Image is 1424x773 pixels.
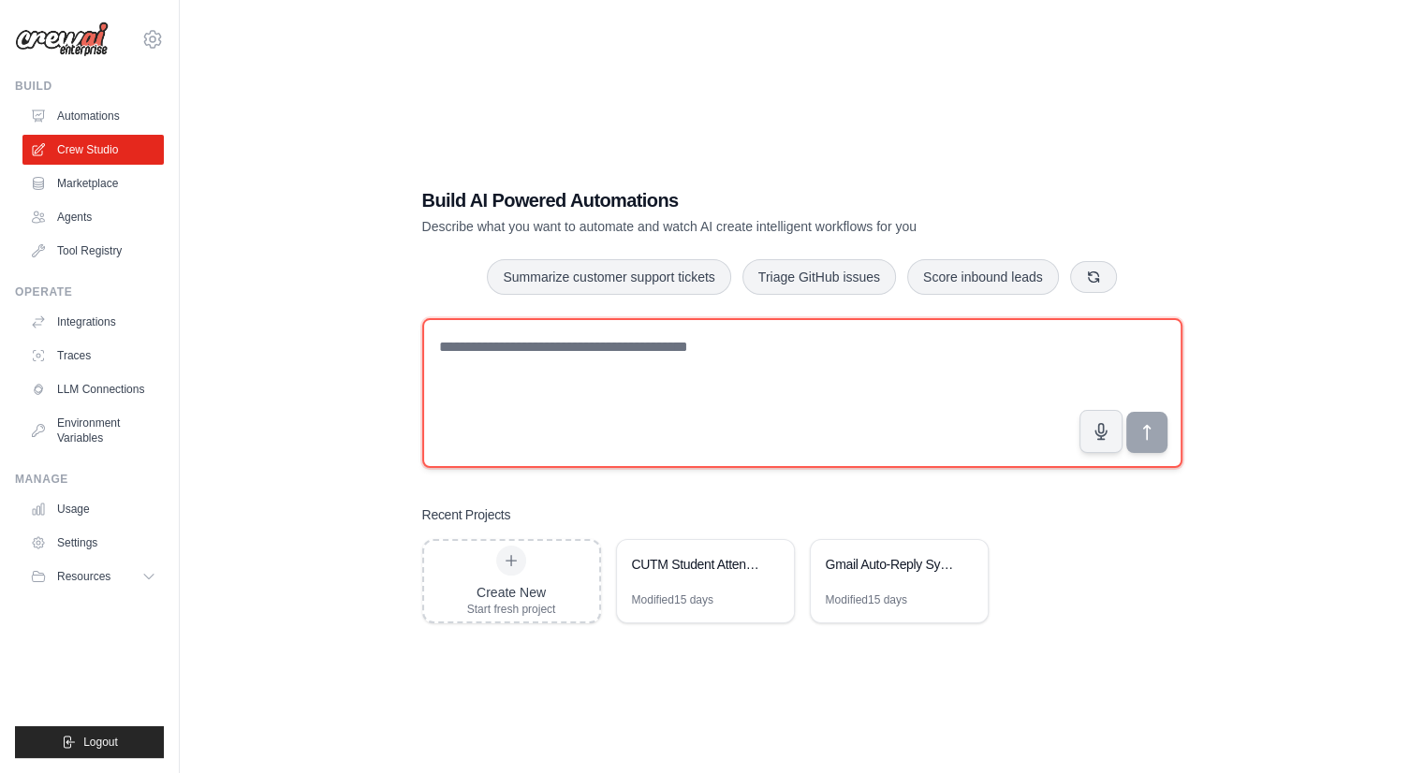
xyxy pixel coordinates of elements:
a: Usage [22,494,164,524]
div: Modified 15 days [632,592,713,607]
button: Logout [15,726,164,758]
div: Build [15,79,164,94]
div: CUTM Student Attendance Portal Scraper [632,555,760,574]
a: Integrations [22,307,164,337]
div: Manage [15,472,164,487]
a: Automations [22,101,164,131]
img: Logo [15,22,109,57]
button: Get new suggestions [1070,261,1117,293]
a: Environment Variables [22,408,164,453]
a: Marketplace [22,168,164,198]
a: Agents [22,202,164,232]
div: Operate [15,284,164,299]
a: Settings [22,528,164,558]
span: Resources [57,569,110,584]
h1: Build AI Powered Automations [422,187,1051,213]
div: Gmail Auto-Reply System [826,555,954,574]
button: Score inbound leads [907,259,1059,295]
button: Summarize customer support tickets [487,259,730,295]
h3: Recent Projects [422,505,511,524]
a: LLM Connections [22,374,164,404]
button: Resources [22,562,164,591]
a: Tool Registry [22,236,164,266]
button: Click to speak your automation idea [1079,410,1123,453]
span: Logout [83,735,118,750]
a: Crew Studio [22,135,164,165]
div: Create New [467,583,556,602]
div: Start fresh project [467,602,556,617]
a: Traces [22,341,164,371]
div: Modified 15 days [826,592,907,607]
iframe: Chat Widget [1330,683,1424,773]
p: Describe what you want to automate and watch AI create intelligent workflows for you [422,217,1051,236]
button: Triage GitHub issues [742,259,896,295]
